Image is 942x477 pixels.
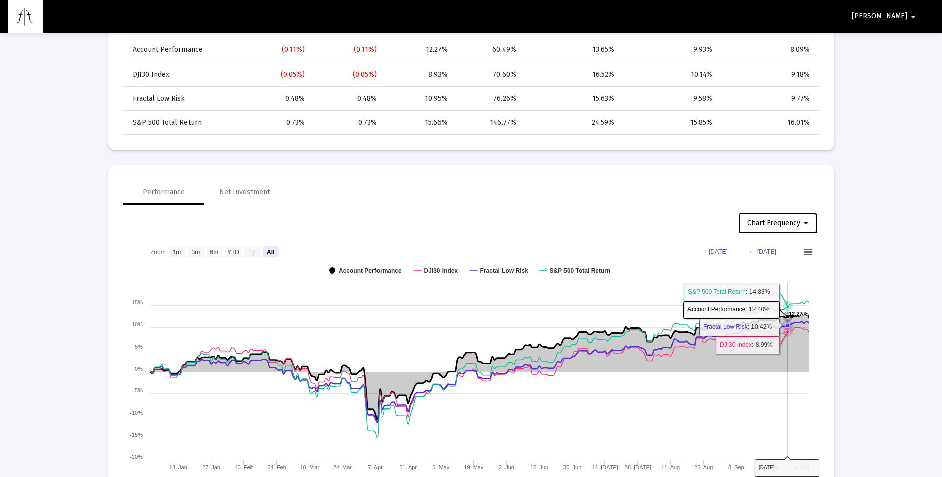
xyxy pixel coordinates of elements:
[747,248,753,255] text: →
[530,94,614,104] div: 15.63%
[739,213,817,233] button: Chart Frequency
[391,45,448,55] div: 12.27%
[227,249,239,256] text: YTD
[173,249,181,256] text: 1m
[726,118,809,128] div: 16.01%
[135,344,143,350] text: 5%
[246,118,305,128] div: 0.73%
[726,94,809,104] div: 9.77%
[169,464,187,470] text: 13. Jan
[432,464,450,470] text: 5. May
[592,464,618,470] text: 14. [DATE]
[234,464,253,470] text: 10. Feb
[852,12,907,21] span: [PERSON_NAME]
[462,94,516,104] div: 76.26%
[391,94,448,104] div: 10.95%
[757,248,776,255] text: [DATE]
[703,323,772,330] text: : 10.42%
[629,118,713,128] div: 15.85%
[333,464,352,470] text: 24. Mar
[530,118,614,128] div: 24.59%
[728,464,744,470] text: 8. Sep
[703,323,748,330] tspan: Fractal Low Risk
[143,187,185,197] div: Performance
[840,6,931,26] button: [PERSON_NAME]
[563,464,581,470] text: 30. Jun
[123,87,239,111] td: Fractal Low Risk
[202,464,220,470] text: 27. Jan
[123,62,239,87] td: DJI30 Index
[319,94,377,104] div: 0.48%
[687,306,770,313] text: : 12.40%
[16,7,36,27] img: Dashboard
[726,70,809,80] div: 9.18%
[424,267,458,275] text: DJI30 Index
[907,7,919,27] mat-icon: arrow_drop_down
[462,45,516,55] div: 60.49%
[219,187,270,197] div: Net Investment
[319,118,377,128] div: 0.73%
[480,267,529,275] text: Fractal Low Risk
[130,432,143,438] text: -15%
[499,464,514,470] text: 2. Jun
[192,249,200,256] text: 3m
[130,454,143,460] text: -20%
[747,219,808,227] span: Chart Frequency
[268,464,286,470] text: 24. Feb
[726,45,809,55] div: 8.09%
[210,249,219,256] text: 6m
[530,464,548,470] text: 16. Jun
[123,38,239,62] td: Account Performance
[319,45,377,55] div: (0.11%)
[694,464,713,470] text: 25. Aug
[150,249,166,256] text: Zoom
[123,111,239,135] td: S&P 500 Total Return
[629,94,713,104] div: 9.58%
[391,70,448,80] div: 8.93%
[123,14,819,135] div: Data grid
[368,464,383,470] text: 7. Apr
[462,118,516,128] div: 146.77%
[629,70,713,80] div: 10.14%
[789,311,808,317] text: 12.27%
[688,288,770,295] text: : 14.83%
[720,341,773,348] text: : 8.99%
[246,94,305,104] div: 0.48%
[246,45,305,55] div: (0.11%)
[132,299,143,305] text: 15%
[132,321,143,327] text: 10%
[133,387,143,393] text: -5%
[300,464,320,470] text: 10. Mar
[399,464,417,470] text: 21. Apr
[462,70,516,80] div: 70.60%
[464,464,484,470] text: 19. May
[624,464,651,470] text: 28. [DATE]
[530,70,614,80] div: 16.52%
[720,341,752,348] tspan: DJI30 Index
[319,70,377,80] div: (0.05%)
[248,249,255,256] text: 1y
[687,306,746,313] tspan: Account Performance
[267,249,274,256] text: All
[709,248,728,255] text: [DATE]
[759,465,775,470] tspan: [DATE]
[688,288,746,295] tspan: S&P 500 Total Return
[339,267,402,275] text: Account Performance
[246,70,305,80] div: (0.05%)
[135,366,143,372] text: 0%
[530,45,614,55] div: 13.65%
[391,118,448,128] div: 15.66%
[130,410,143,416] text: -10%
[661,464,680,470] text: 11. Aug
[629,45,713,55] div: 9.93%
[549,267,610,275] text: S&P 500 Total Return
